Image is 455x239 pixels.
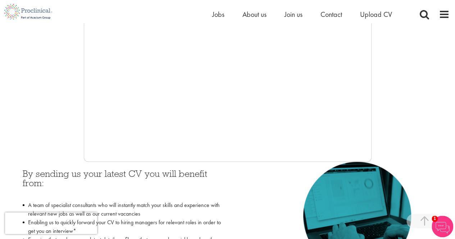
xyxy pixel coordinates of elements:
span: 1 [432,216,438,222]
a: Upload CV [360,10,392,19]
iframe: reCAPTCHA [5,212,97,234]
a: Contact [320,10,342,19]
li: Enabling us to quickly forward your CV to hiring managers for relevant roles in order to get you ... [23,218,222,235]
img: Chatbot [432,216,453,237]
a: About us [242,10,267,19]
a: Jobs [212,10,224,19]
li: A team of specialist consultants who will instantly match your skills and experience with relevan... [23,201,222,218]
h3: By sending us your latest CV you will benefit from: [23,169,222,197]
a: Join us [285,10,302,19]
